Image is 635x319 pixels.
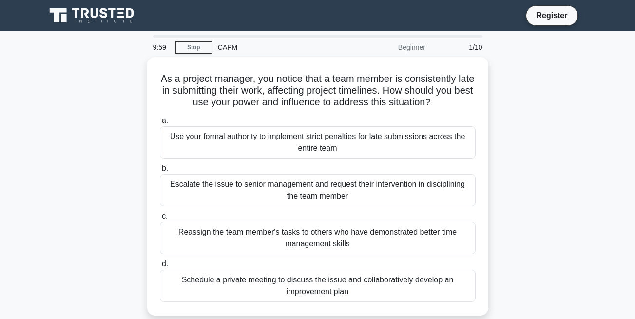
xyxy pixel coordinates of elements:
[530,9,573,21] a: Register
[346,38,431,57] div: Beginner
[162,164,168,172] span: b.
[160,126,476,159] div: Use your formal authority to implement strict penalties for late submissions across the entire team
[162,212,168,220] span: c.
[159,73,477,109] h5: As a project manager, you notice that a team member is consistently late in submitting their work...
[160,222,476,254] div: Reassign the team member's tasks to others who have demonstrated better time management skills
[212,38,346,57] div: CAPM
[160,174,476,206] div: Escalate the issue to senior management and request their intervention in disciplining the team m...
[431,38,488,57] div: 1/10
[160,270,476,302] div: Schedule a private meeting to discuss the issue and collaboratively develop an improvement plan
[175,41,212,54] a: Stop
[162,116,168,124] span: a.
[162,259,168,268] span: d.
[147,38,175,57] div: 9:59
